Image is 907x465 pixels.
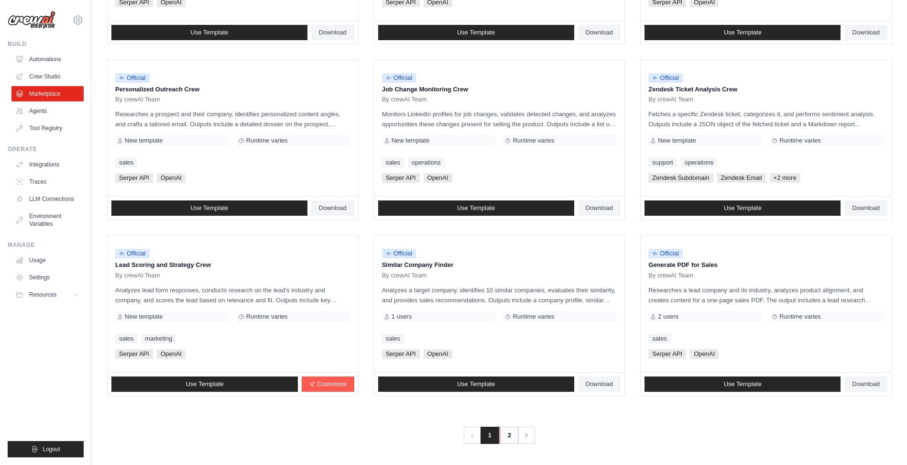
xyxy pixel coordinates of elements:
[115,158,137,167] a: sales
[115,173,153,183] span: Serper API
[408,158,445,167] a: operations
[8,11,55,29] img: Logo
[648,173,713,183] span: Zendesk Subdomain
[190,204,228,212] span: Use Template
[392,313,412,321] span: 1 users
[11,69,84,84] a: Crew Studio
[43,445,60,453] span: Logout
[111,25,307,40] a: Use Template
[513,137,554,144] span: Runtime varies
[382,349,420,359] span: Serper API
[382,285,617,305] p: Analyzes a target company, identifies 10 similar companies, evaluates their similarity, and provi...
[111,376,298,392] a: Use Template
[648,272,693,279] span: By crewAI Team
[111,200,307,216] a: Use Template
[681,158,718,167] a: operations
[645,25,841,40] a: Use Template
[724,29,762,36] span: Use Template
[481,427,499,444] span: 1
[648,349,686,359] span: Serper API
[115,96,160,103] span: By crewAI Team
[648,158,677,167] a: support
[11,86,84,101] a: Marketplace
[115,272,160,279] span: By crewAI Team
[424,173,452,183] span: OpenAI
[852,29,880,36] span: Download
[648,73,683,83] span: Official
[11,253,84,268] a: Usage
[457,204,495,212] span: Use Template
[658,137,696,144] span: New template
[382,73,416,83] span: Official
[382,173,420,183] span: Serper API
[724,380,762,388] span: Use Template
[378,376,574,392] a: Use Template
[311,200,354,216] a: Download
[246,313,288,321] span: Runtime varies
[11,121,84,136] a: Tool Registry
[317,380,346,388] span: Customize
[578,200,621,216] a: Download
[648,249,683,258] span: Official
[844,25,887,40] a: Download
[779,313,821,321] span: Runtime varies
[645,200,841,216] a: Use Template
[457,380,495,388] span: Use Template
[717,173,766,183] span: Zendesk Email
[8,241,84,249] div: Manage
[11,52,84,67] a: Automations
[125,137,163,144] span: New template
[844,200,887,216] a: Download
[513,313,554,321] span: Runtime varies
[648,334,670,343] a: sales
[382,85,617,94] p: Job Change Monitoring Crew
[11,191,84,207] a: LLM Connections
[382,272,427,279] span: By crewAI Team
[378,25,574,40] a: Use Template
[141,334,176,343] a: marketing
[779,137,821,144] span: Runtime varies
[382,260,617,270] p: Similar Company Finder
[115,285,350,305] p: Analyzes lead form responses, conducts research on the lead's industry and company, and scores th...
[724,204,762,212] span: Use Template
[11,287,84,302] button: Resources
[852,380,880,388] span: Download
[311,25,354,40] a: Download
[115,334,137,343] a: sales
[382,96,427,103] span: By crewAI Team
[658,313,678,321] span: 2 users
[382,109,617,129] p: Monitors LinkedIn profiles for job changes, validates detected changes, and analyzes opportunitie...
[11,174,84,189] a: Traces
[500,427,519,444] a: 2
[8,40,84,48] div: Build
[457,29,495,36] span: Use Template
[770,173,800,183] span: +2 more
[319,29,347,36] span: Download
[190,29,228,36] span: Use Template
[11,157,84,172] a: Integrations
[648,109,884,129] p: Fetches a specific Zendesk ticket, categorizes it, and performs sentiment analysis. Outputs inclu...
[157,173,186,183] span: OpenAI
[382,334,404,343] a: sales
[319,204,347,212] span: Download
[648,85,884,94] p: Zendesk Ticket Analysis Crew
[690,349,719,359] span: OpenAI
[186,380,223,388] span: Use Template
[578,25,621,40] a: Download
[852,204,880,212] span: Download
[382,249,416,258] span: Official
[29,291,56,299] span: Resources
[648,96,693,103] span: By crewAI Team
[844,376,887,392] a: Download
[648,260,884,270] p: Generate PDF for Sales
[586,204,613,212] span: Download
[115,349,153,359] span: Serper API
[382,158,404,167] a: sales
[424,349,452,359] span: OpenAI
[125,313,163,321] span: New template
[246,137,288,144] span: Runtime varies
[645,376,841,392] a: Use Template
[392,137,429,144] span: New template
[648,285,884,305] p: Researches a lead company and its industry, analyzes product alignment, and creates content for a...
[115,260,350,270] p: Lead Scoring and Strategy Crew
